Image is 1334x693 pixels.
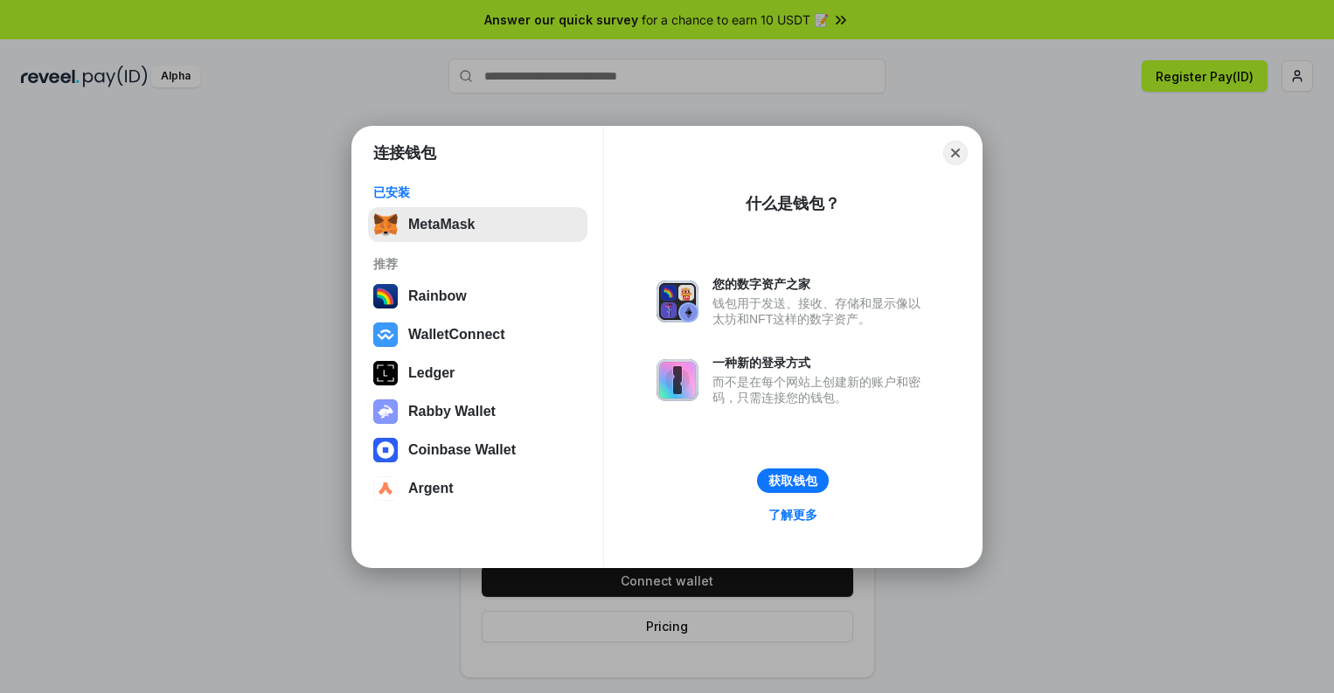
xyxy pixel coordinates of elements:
div: Rainbow [408,288,467,304]
div: MetaMask [408,217,475,232]
button: Ledger [368,356,587,391]
div: 推荐 [373,256,582,272]
div: Coinbase Wallet [408,442,516,458]
img: svg+xml,%3Csvg%20width%3D%2228%22%20height%3D%2228%22%20viewBox%3D%220%200%2028%2028%22%20fill%3D... [373,476,398,501]
img: svg+xml,%3Csvg%20fill%3D%22none%22%20height%3D%2233%22%20viewBox%3D%220%200%2035%2033%22%20width%... [373,212,398,237]
div: 了解更多 [768,507,817,523]
img: svg+xml,%3Csvg%20xmlns%3D%22http%3A%2F%2Fwww.w3.org%2F2000%2Fsvg%22%20fill%3D%22none%22%20viewBox... [657,359,698,401]
button: 获取钱包 [757,468,829,493]
img: svg+xml,%3Csvg%20width%3D%2228%22%20height%3D%2228%22%20viewBox%3D%220%200%2028%2028%22%20fill%3D... [373,438,398,462]
div: 什么是钱包？ [746,193,840,214]
div: 而不是在每个网站上创建新的账户和密码，只需连接您的钱包。 [712,374,929,405]
img: svg+xml,%3Csvg%20xmlns%3D%22http%3A%2F%2Fwww.w3.org%2F2000%2Fsvg%22%20fill%3D%22none%22%20viewBox... [373,399,398,424]
img: svg+xml,%3Csvg%20xmlns%3D%22http%3A%2F%2Fwww.w3.org%2F2000%2Fsvg%22%20fill%3D%22none%22%20viewBox... [657,281,698,322]
a: 了解更多 [758,503,828,526]
img: svg+xml,%3Csvg%20width%3D%2228%22%20height%3D%2228%22%20viewBox%3D%220%200%2028%2028%22%20fill%3D... [373,322,398,347]
button: Rabby Wallet [368,394,587,429]
button: Close [943,141,968,165]
img: svg+xml,%3Csvg%20width%3D%22120%22%20height%3D%22120%22%20viewBox%3D%220%200%20120%20120%22%20fil... [373,284,398,308]
button: Rainbow [368,279,587,314]
h1: 连接钱包 [373,142,436,163]
button: Coinbase Wallet [368,433,587,468]
div: 您的数字资产之家 [712,276,929,292]
button: MetaMask [368,207,587,242]
div: 钱包用于发送、接收、存储和显示像以太坊和NFT这样的数字资产。 [712,295,929,327]
button: Argent [368,471,587,506]
div: Ledger [408,365,455,381]
img: svg+xml,%3Csvg%20xmlns%3D%22http%3A%2F%2Fwww.w3.org%2F2000%2Fsvg%22%20width%3D%2228%22%20height%3... [373,361,398,385]
div: 已安装 [373,184,582,200]
div: WalletConnect [408,327,505,343]
button: WalletConnect [368,317,587,352]
div: 一种新的登录方式 [712,355,929,371]
div: 获取钱包 [768,473,817,489]
div: Argent [408,481,454,496]
div: Rabby Wallet [408,404,496,419]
